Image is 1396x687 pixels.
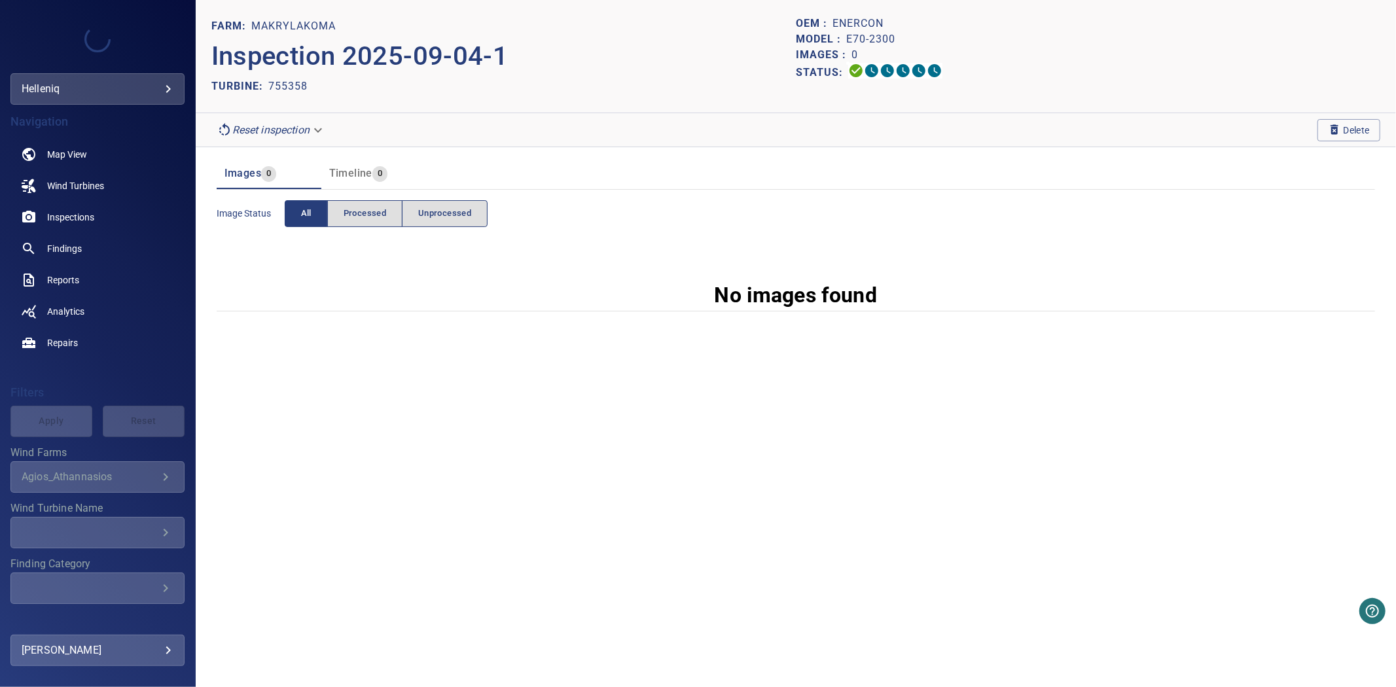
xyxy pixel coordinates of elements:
div: [PERSON_NAME] [22,640,173,661]
p: E70-2300 [846,31,895,47]
p: Model : [796,31,846,47]
span: Delete [1328,123,1370,137]
span: 0 [261,166,276,181]
span: Findings [47,242,82,255]
button: All [285,200,328,227]
span: Unprocessed [418,206,471,221]
svg: Matching 0% [911,63,927,79]
span: Wind Turbines [47,179,104,192]
p: Status: [796,63,848,82]
svg: Selecting 0% [880,63,895,79]
label: Wind Farms [10,448,185,458]
p: FARM: [211,18,251,34]
p: Inspection 2025-09-04-1 [211,37,796,76]
button: Delete [1317,119,1380,141]
span: 0 [372,166,387,181]
div: Agios_Athannasios [22,470,158,483]
em: Reset inspection [232,124,310,136]
a: inspections noActive [10,202,185,233]
svg: Data Formatted 0% [864,63,880,79]
span: Image Status [217,207,285,220]
p: TURBINE: [211,79,268,94]
span: All [301,206,312,221]
span: Images [224,167,261,179]
p: Images : [796,47,851,63]
span: Timeline [329,167,372,179]
h4: Filters [10,386,185,399]
a: windturbines noActive [10,170,185,202]
a: repairs noActive [10,327,185,359]
span: Reports [47,273,79,287]
div: Wind Turbine Name [10,517,185,548]
div: Wind Farms [10,461,185,493]
a: reports noActive [10,264,185,296]
svg: Classification 0% [927,63,942,79]
p: No images found [715,279,878,311]
p: Enercon [832,16,884,31]
a: analytics noActive [10,296,185,327]
a: map noActive [10,139,185,170]
div: helleniq [22,79,173,99]
p: OEM : [796,16,832,31]
p: Makrylakoma [251,18,336,34]
p: 755358 [268,79,308,94]
a: findings noActive [10,233,185,264]
p: 0 [851,47,858,63]
div: Finding Category [10,572,185,604]
div: imageStatus [285,200,488,227]
div: helleniq [10,73,185,105]
span: Analytics [47,305,84,318]
svg: Uploading 100% [848,63,864,79]
label: Wind Turbine Name [10,503,185,514]
svg: ML Processing 0% [895,63,911,79]
span: Repairs [47,336,78,349]
button: Unprocessed [402,200,488,227]
button: Processed [327,200,403,227]
div: Reset inspection [211,118,331,141]
label: Finding Category [10,559,185,569]
span: Map View [47,148,87,161]
h4: Navigation [10,115,185,128]
span: Inspections [47,211,94,224]
span: Processed [344,206,386,221]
